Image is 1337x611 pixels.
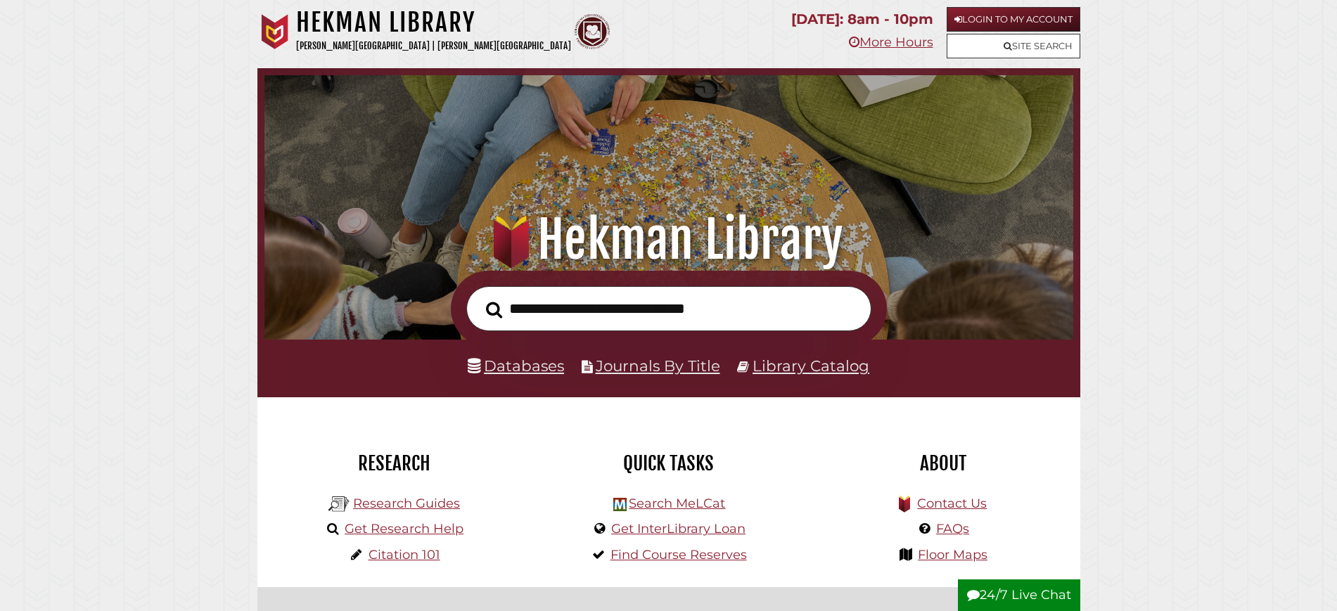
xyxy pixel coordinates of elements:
[268,451,521,475] h2: Research
[468,356,564,375] a: Databases
[369,547,440,562] a: Citation 101
[542,451,795,475] h2: Quick Tasks
[596,356,720,375] a: Journals By Title
[917,496,987,511] a: Contact Us
[284,209,1053,271] h1: Hekman Library
[328,494,350,515] img: Hekman Library Logo
[753,356,869,375] a: Library Catalog
[791,7,933,32] p: [DATE]: 8am - 10pm
[353,496,460,511] a: Research Guides
[629,496,725,511] a: Search MeLCat
[936,521,969,536] a: FAQs
[947,7,1080,32] a: Login to My Account
[947,34,1080,58] a: Site Search
[610,547,747,562] a: Find Course Reserves
[345,521,463,536] a: Get Research Help
[575,14,610,49] img: Calvin Theological Seminary
[849,34,933,50] a: More Hours
[486,301,502,319] i: Search
[918,547,987,562] a: Floor Maps
[296,7,571,38] h1: Hekman Library
[613,498,627,511] img: Hekman Library Logo
[296,38,571,54] p: [PERSON_NAME][GEOGRAPHIC_DATA] | [PERSON_NAME][GEOGRAPHIC_DATA]
[611,521,746,536] a: Get InterLibrary Loan
[817,451,1070,475] h2: About
[479,297,509,323] button: Search
[257,14,293,49] img: Calvin University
